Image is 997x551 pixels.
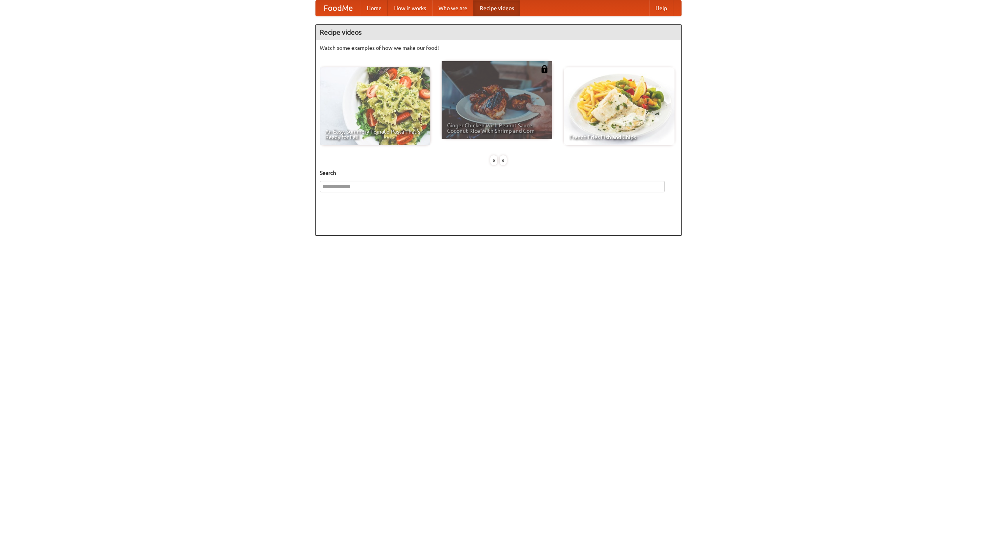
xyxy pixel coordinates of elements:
[564,67,675,145] a: French Fries Fish and Chips
[474,0,520,16] a: Recipe videos
[316,0,361,16] a: FoodMe
[316,25,681,40] h4: Recipe videos
[320,67,430,145] a: An Easy, Summery Tomato Pasta That's Ready for Fall
[490,155,497,165] div: «
[320,44,677,52] p: Watch some examples of how we make our food!
[361,0,388,16] a: Home
[320,169,677,177] h5: Search
[541,65,548,73] img: 483408.png
[388,0,432,16] a: How it works
[569,134,669,140] span: French Fries Fish and Chips
[649,0,673,16] a: Help
[500,155,507,165] div: »
[432,0,474,16] a: Who we are
[325,129,425,140] span: An Easy, Summery Tomato Pasta That's Ready for Fall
